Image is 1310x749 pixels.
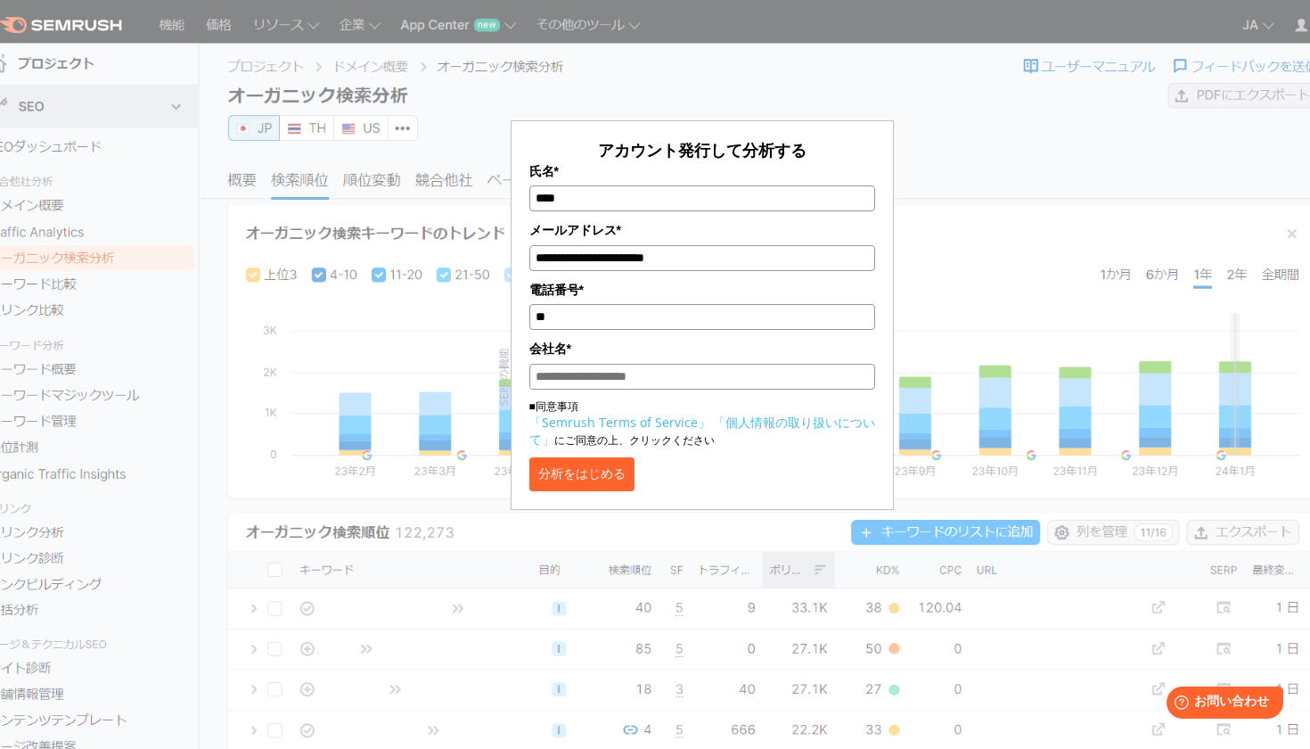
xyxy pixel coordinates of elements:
[529,399,875,449] p: ■同意事項 にご同意の上、クリックください
[598,139,806,160] span: アカウント発行して分析する
[1151,679,1290,729] iframe: Help widget launcher
[529,220,875,240] label: メールアドレス*
[529,457,635,491] button: 分析をはじめる
[529,280,875,300] label: 電話番号*
[529,414,710,431] a: 「Semrush Terms of Service」
[529,414,875,448] a: 「個人情報の取り扱いについて」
